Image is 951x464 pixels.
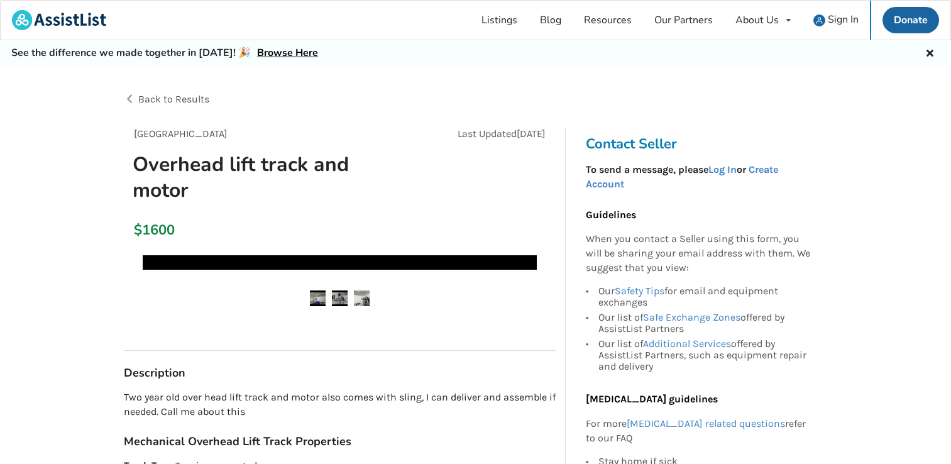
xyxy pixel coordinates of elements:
div: About Us [735,15,779,25]
h3: Description [124,366,556,380]
span: Last Updated [458,128,517,140]
b: Guidelines [586,209,636,221]
span: [GEOGRAPHIC_DATA] [134,128,228,140]
img: assistlist-logo [12,10,106,30]
h3: Mechanical Overhead Lift Track Properties [124,434,556,449]
img: overhead lift track and motor -mechanical overhead lift track-transfer aids-maple ridge-assistlis... [332,290,348,306]
img: overhead lift track and motor -mechanical overhead lift track-transfer aids-maple ridge-assistlis... [310,290,326,306]
h3: Contact Seller [586,135,817,153]
a: Additional Services [643,338,731,350]
a: Browse Here [257,46,318,60]
a: [MEDICAL_DATA] related questions [627,417,785,429]
img: user icon [813,14,825,26]
span: [DATE] [517,128,546,140]
a: Donate [882,7,939,33]
a: Log In [708,163,737,175]
div: $1600 [134,221,141,239]
div: Our list of offered by AssistList Partners [598,310,811,336]
a: Safety Tips [615,285,664,297]
div: Our for email and equipment exchanges [598,285,811,310]
div: Our list of offered by AssistList Partners, such as equipment repair and delivery [598,336,811,372]
strong: To send a message, please or [586,163,778,190]
p: Two year old over head lift track and motor also comes with sling, I can deliver and assemble if ... [124,390,556,419]
a: Our Partners [643,1,724,40]
p: When you contact a Seller using this form, you will be sharing your email address with them. We s... [586,232,811,275]
img: overhead lift track and motor -mechanical overhead lift track-transfer aids-maple ridge-assistlis... [354,290,370,306]
a: Listings [470,1,529,40]
a: Blog [529,1,573,40]
span: Sign In [828,13,859,26]
span: Back to Results [138,93,209,105]
b: [MEDICAL_DATA] guidelines [586,393,718,405]
a: Resources [573,1,643,40]
p: For more refer to our FAQ [586,417,811,446]
a: user icon Sign In [802,1,870,40]
a: Create Account [586,163,778,190]
h1: Overhead lift track and motor [123,152,420,203]
h5: See the difference we made together in [DATE]! 🎉 [11,47,318,60]
a: Safe Exchange Zones [643,311,740,323]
